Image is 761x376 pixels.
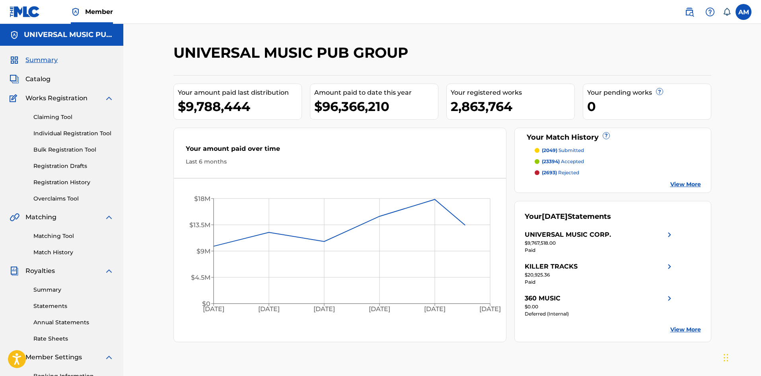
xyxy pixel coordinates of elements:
[10,94,20,103] img: Works Registration
[202,306,224,313] tspan: [DATE]
[525,247,674,254] div: Paid
[33,286,114,294] a: Summary
[685,7,694,17] img: search
[479,306,501,313] tspan: [DATE]
[10,55,58,65] a: SummarySummary
[33,162,114,170] a: Registration Drafts
[314,97,438,115] div: $96,366,210
[10,74,19,84] img: Catalog
[178,88,302,97] div: Your amount paid last distribution
[542,147,584,154] p: submitted
[724,346,728,370] div: Drag
[424,306,446,313] tspan: [DATE]
[25,212,56,222] span: Matching
[705,7,715,17] img: help
[542,147,557,153] span: (2049)
[525,211,611,222] div: Your Statements
[313,306,335,313] tspan: [DATE]
[258,306,280,313] tspan: [DATE]
[314,88,438,97] div: Amount paid to date this year
[10,74,51,84] a: CatalogCatalog
[723,8,731,16] div: Notifications
[10,30,19,40] img: Accounts
[656,88,663,95] span: ?
[736,4,751,20] div: User Menu
[670,180,701,189] a: View More
[24,30,114,39] h5: UNIVERSAL MUSIC PUB GROUP
[194,195,210,203] tspan: $18M
[525,132,701,143] div: Your Match History
[25,94,88,103] span: Works Registration
[178,97,302,115] div: $9,788,444
[525,310,674,318] div: Deferred (Internal)
[71,7,80,17] img: Top Rightsholder
[33,318,114,327] a: Annual Statements
[702,4,718,20] div: Help
[525,279,674,286] div: Paid
[542,212,568,221] span: [DATE]
[525,230,674,254] a: UNIVERSAL MUSIC CORP.right chevron icon$9,767,518.00Paid
[587,88,711,97] div: Your pending works
[665,230,674,240] img: right chevron icon
[451,97,574,115] div: 2,863,764
[525,230,611,240] div: UNIVERSAL MUSIC CORP.
[542,158,584,165] p: accepted
[535,169,701,176] a: (2693) rejected
[104,94,114,103] img: expand
[10,212,19,222] img: Matching
[721,338,761,376] iframe: Chat Widget
[33,178,114,187] a: Registration History
[196,247,210,255] tspan: $9M
[525,262,578,271] div: KILLER TRACKS
[525,240,674,247] div: $9,767,518.00
[525,303,674,310] div: $0.00
[525,294,674,318] a: 360 MUSICright chevron icon$0.00Deferred (Internal)
[525,271,674,279] div: $20,925.36
[535,158,701,165] a: (23394) accepted
[369,306,390,313] tspan: [DATE]
[85,7,113,16] span: Member
[681,4,697,20] a: Public Search
[25,74,51,84] span: Catalog
[25,55,58,65] span: Summary
[33,195,114,203] a: Overclaims Tool
[186,144,494,158] div: Your amount paid over time
[670,325,701,334] a: View More
[33,248,114,257] a: Match History
[33,113,114,121] a: Claiming Tool
[10,55,19,65] img: Summary
[104,353,114,362] img: expand
[10,6,40,18] img: MLC Logo
[451,88,574,97] div: Your registered works
[665,262,674,271] img: right chevron icon
[603,132,609,139] span: ?
[665,294,674,303] img: right chevron icon
[173,44,412,62] h2: UNIVERSAL MUSIC PUB GROUP
[33,335,114,343] a: Rate Sheets
[33,302,114,310] a: Statements
[542,169,557,175] span: (2693)
[25,266,55,276] span: Royalties
[186,158,494,166] div: Last 6 months
[10,353,19,362] img: Member Settings
[525,294,561,303] div: 360 MUSIC
[33,129,114,138] a: Individual Registration Tool
[587,97,711,115] div: 0
[33,232,114,240] a: Matching Tool
[542,158,560,164] span: (23394)
[202,300,210,308] tspan: $0
[104,266,114,276] img: expand
[535,147,701,154] a: (2049) submitted
[33,146,114,154] a: Bulk Registration Tool
[542,169,579,176] p: rejected
[104,212,114,222] img: expand
[525,262,674,286] a: KILLER TRACKSright chevron icon$20,925.36Paid
[189,221,210,229] tspan: $13.5M
[25,353,82,362] span: Member Settings
[191,274,210,281] tspan: $4.5M
[10,266,19,276] img: Royalties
